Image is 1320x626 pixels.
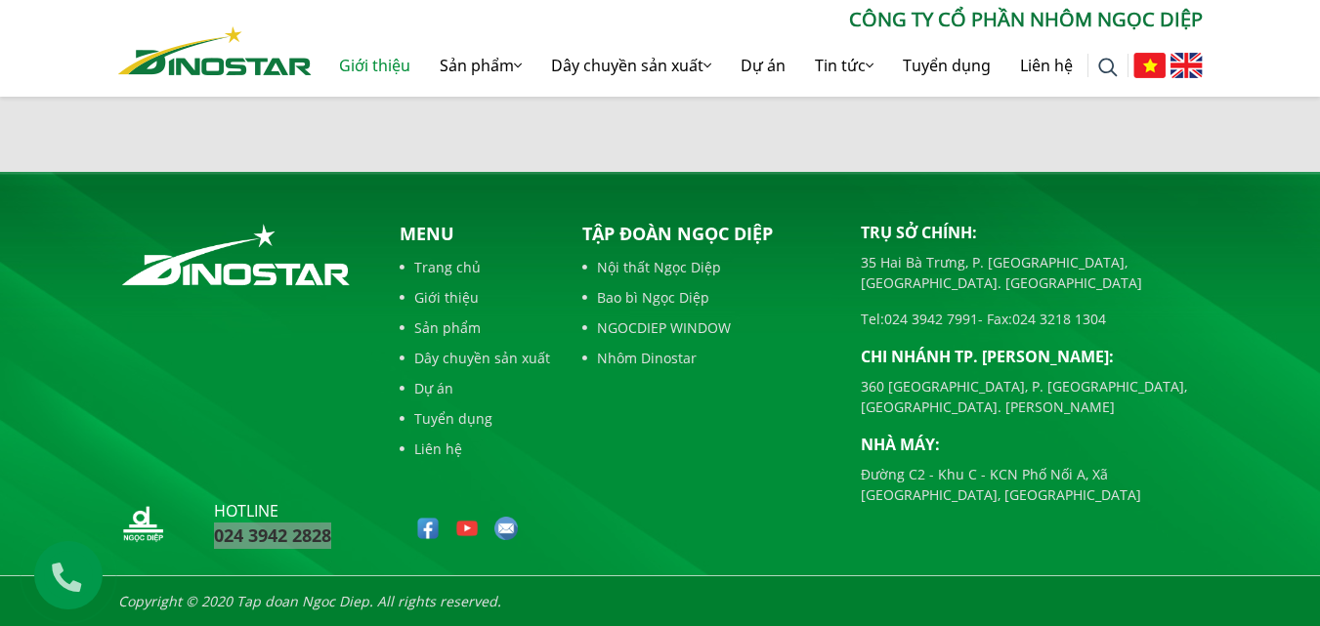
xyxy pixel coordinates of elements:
[400,257,550,277] a: Trang chủ
[861,464,1203,505] p: Đường C2 - Khu C - KCN Phố Nối A, Xã [GEOGRAPHIC_DATA], [GEOGRAPHIC_DATA]
[400,438,550,459] a: Liên hệ
[884,310,978,328] a: 024 3942 7991
[726,34,800,97] a: Dự án
[400,408,550,429] a: Tuyển dụng
[400,317,550,338] a: Sản phẩm
[324,34,425,97] a: Giới thiệu
[888,34,1005,97] a: Tuyển dụng
[400,221,550,247] p: Menu
[536,34,726,97] a: Dây chuyền sản xuất
[1012,310,1106,328] a: 024 3218 1304
[425,34,536,97] a: Sản phẩm
[118,499,167,548] img: logo_nd_footer
[582,257,831,277] a: Nội thất Ngọc Diệp
[861,376,1203,417] p: 360 [GEOGRAPHIC_DATA], P. [GEOGRAPHIC_DATA], [GEOGRAPHIC_DATA]. [PERSON_NAME]
[118,26,312,75] img: Nhôm Dinostar
[861,433,1203,456] p: Nhà máy:
[861,252,1203,293] p: 35 Hai Bà Trưng, P. [GEOGRAPHIC_DATA], [GEOGRAPHIC_DATA]. [GEOGRAPHIC_DATA]
[861,309,1203,329] p: Tel: - Fax:
[1171,53,1203,78] img: English
[582,287,831,308] a: Bao bì Ngọc Diệp
[312,5,1203,34] p: CÔNG TY CỔ PHẦN NHÔM NGỌC DIỆP
[582,348,831,368] a: Nhôm Dinostar
[1005,34,1087,97] a: Liên hệ
[214,499,331,522] p: hotline
[861,221,1203,244] p: Trụ sở chính:
[118,592,501,610] i: Copyright © 2020 Tap doan Ngoc Diep. All rights reserved.
[582,317,831,338] a: NGOCDIEP WINDOW
[400,378,550,398] a: Dự án
[582,221,831,247] p: Tập đoàn Ngọc Diệp
[400,287,550,308] a: Giới thiệu
[800,34,888,97] a: Tin tức
[1098,58,1118,77] img: search
[861,345,1203,368] p: Chi nhánh TP. [PERSON_NAME]:
[400,348,550,368] a: Dây chuyền sản xuất
[1133,53,1166,78] img: Tiếng Việt
[118,221,354,289] img: logo_footer
[214,523,331,547] a: 024 3942 2828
